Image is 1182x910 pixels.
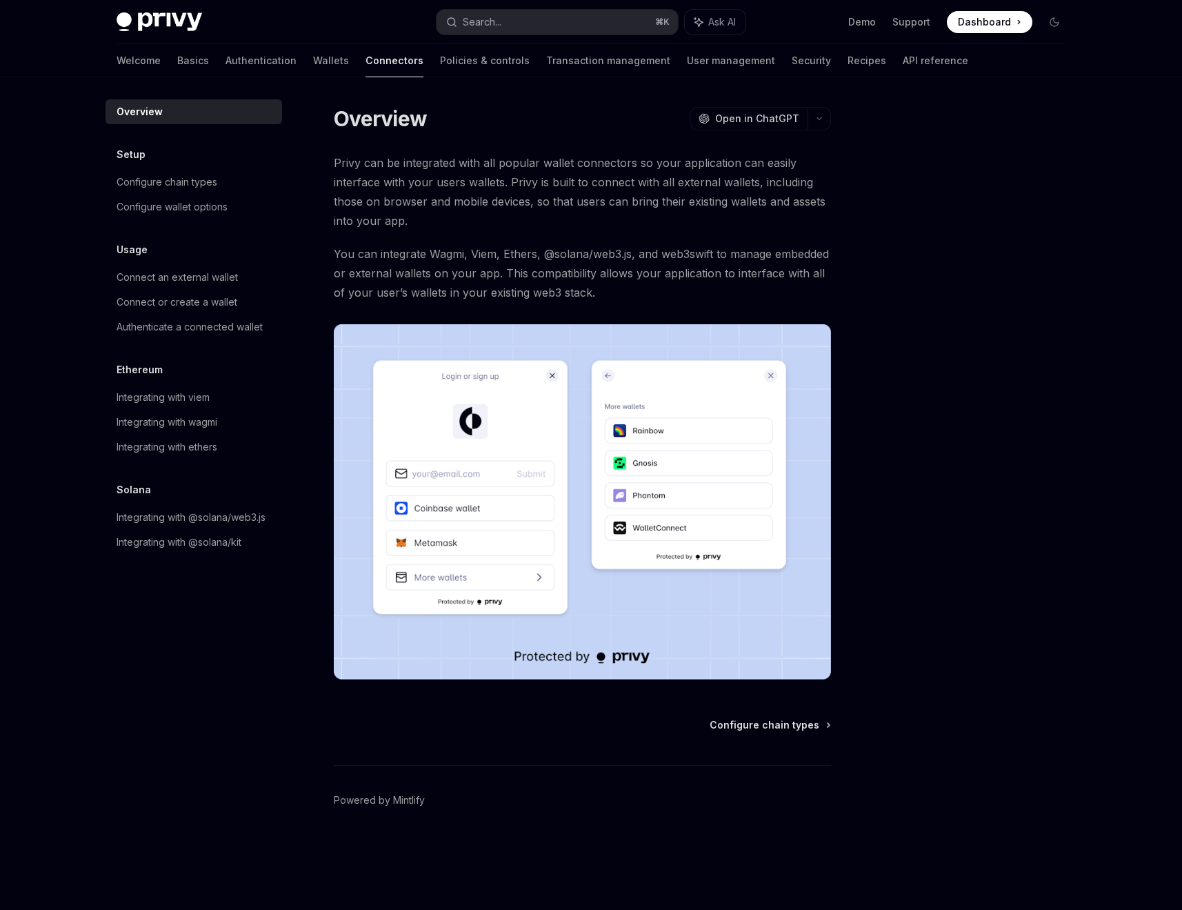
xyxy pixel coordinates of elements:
a: Overview [106,99,282,124]
div: Authenticate a connected wallet [117,319,263,335]
div: Connect an external wallet [117,269,238,286]
a: Configure wallet options [106,195,282,219]
a: Demo [848,15,876,29]
a: Integrating with viem [106,385,282,410]
img: Connectors3 [334,324,831,680]
a: Policies & controls [440,44,530,77]
span: Dashboard [958,15,1011,29]
div: Configure chain types [117,174,217,190]
div: Integrating with ethers [117,439,217,455]
h5: Usage [117,241,148,258]
a: Integrating with @solana/kit [106,530,282,555]
a: Connect or create a wallet [106,290,282,315]
span: Privy can be integrated with all popular wallet connectors so your application can easily interfa... [334,153,831,230]
a: Connect an external wallet [106,265,282,290]
h5: Ethereum [117,362,163,378]
a: Configure chain types [710,718,830,732]
a: Configure chain types [106,170,282,195]
a: Powered by Mintlify [334,793,425,807]
a: Authentication [226,44,297,77]
a: User management [687,44,775,77]
button: Search...⌘K [437,10,678,34]
a: Welcome [117,44,161,77]
button: Open in ChatGPT [690,107,808,130]
span: Ask AI [708,15,736,29]
h1: Overview [334,106,427,131]
div: Configure wallet options [117,199,228,215]
a: API reference [903,44,968,77]
div: Integrating with wagmi [117,414,217,431]
a: Dashboard [947,11,1032,33]
a: Connectors [365,44,423,77]
img: dark logo [117,12,202,32]
a: Wallets [313,44,349,77]
span: You can integrate Wagmi, Viem, Ethers, @solana/web3.js, and web3swift to manage embedded or exter... [334,244,831,302]
button: Ask AI [685,10,745,34]
button: Toggle dark mode [1043,11,1065,33]
span: Configure chain types [710,718,819,732]
div: Connect or create a wallet [117,294,237,310]
div: Integrating with @solana/kit [117,534,241,551]
a: Integrating with @solana/web3.js [106,505,282,530]
a: Basics [177,44,209,77]
div: Search... [463,14,501,30]
a: Transaction management [546,44,670,77]
a: Support [892,15,930,29]
h5: Solana [117,482,151,498]
a: Integrating with wagmi [106,410,282,435]
div: Integrating with @solana/web3.js [117,509,266,526]
span: Open in ChatGPT [715,112,799,126]
span: ⌘ K [655,17,670,28]
a: Security [792,44,831,77]
a: Integrating with ethers [106,435,282,459]
h5: Setup [117,146,146,163]
a: Recipes [848,44,886,77]
a: Authenticate a connected wallet [106,315,282,339]
div: Integrating with viem [117,389,210,406]
div: Overview [117,103,163,120]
